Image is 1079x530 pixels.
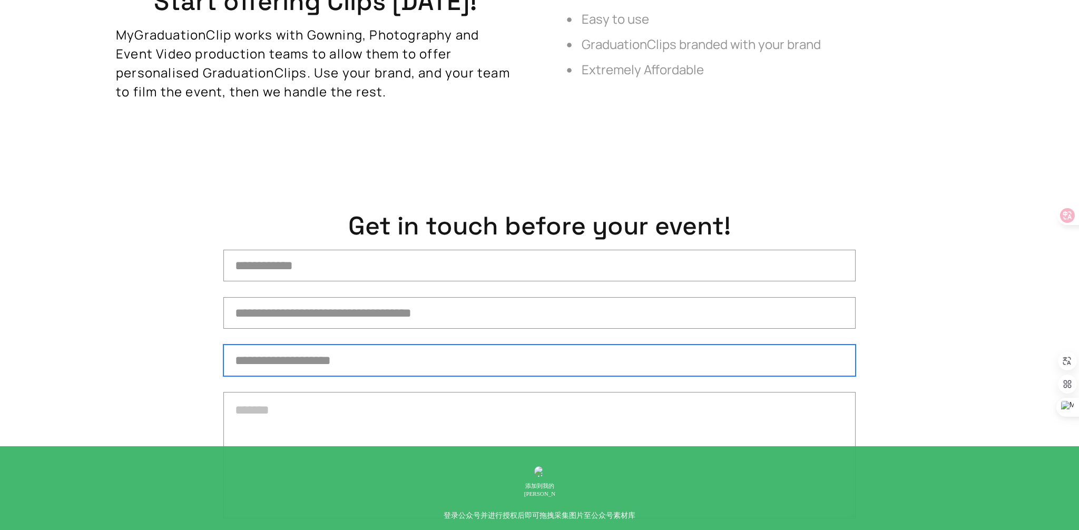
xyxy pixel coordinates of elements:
h3: Get in touch before your event! [116,212,963,240]
p: GraduationClips branded with your brand [582,35,963,54]
p: Easy to use [582,9,963,28]
p: MyGraduationClip works with Gowning, Photography and Event Video production teams to allow them t... [116,25,515,101]
p: Extremely Affordable [582,60,963,79]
